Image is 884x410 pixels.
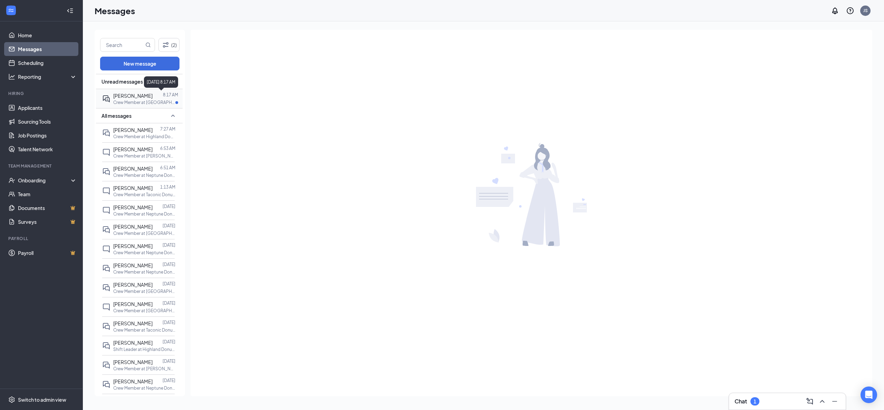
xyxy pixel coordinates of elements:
[144,76,178,88] div: [DATE] 8:17 AM
[8,236,76,241] div: Payroll
[8,396,15,403] svg: Settings
[113,127,153,133] span: [PERSON_NAME]
[829,396,840,407] button: Minimize
[163,281,175,287] p: [DATE]
[163,378,175,383] p: [DATE]
[113,185,153,191] span: [PERSON_NAME]
[163,92,178,98] p: 8:17 AM
[18,128,77,142] a: Job Postings
[102,342,110,350] svg: DoubleChat
[8,73,15,80] svg: Analysis
[113,146,153,152] span: [PERSON_NAME]
[102,226,110,234] svg: DoubleChat
[100,57,179,70] button: New message
[100,38,144,51] input: Search
[102,206,110,214] svg: ChatInactive
[158,38,179,52] button: Filter (2)
[18,101,77,115] a: Applicants
[18,246,77,260] a: PayrollCrown
[18,187,77,201] a: Team
[102,95,110,103] svg: ActiveDoubleChat
[102,322,110,331] svg: DoubleChat
[831,7,839,15] svg: Notifications
[113,230,175,236] p: Crew Member at [GEOGRAPHIC_DATA]
[160,165,175,171] p: 6:51 AM
[8,90,76,96] div: Hiring
[145,42,151,48] svg: MagnifyingGlass
[113,153,175,159] p: Crew Member at [PERSON_NAME] Donuts
[113,269,175,275] p: Crew Member at Neptune Donuts
[102,187,110,195] svg: ChatInactive
[95,5,135,17] h1: Messages
[101,112,132,119] span: All messages
[18,396,66,403] div: Switch to admin view
[113,346,175,352] p: Shift Leader at Highland Donuts
[113,282,153,288] span: [PERSON_NAME]
[102,380,110,389] svg: DoubleChat
[163,223,175,229] p: [DATE]
[817,396,828,407] button: ChevronUp
[102,361,110,369] svg: DoubleChat
[102,284,110,292] svg: DoubleChat
[18,177,71,184] div: Onboarding
[846,7,854,15] svg: QuestionInfo
[163,300,175,306] p: [DATE]
[160,184,175,190] p: 1:13 AM
[169,112,177,120] svg: SmallChevronUp
[113,340,153,346] span: [PERSON_NAME]
[67,7,74,14] svg: Collapse
[113,172,175,178] p: Crew Member at Neptune Donuts
[163,358,175,364] p: [DATE]
[113,243,153,249] span: [PERSON_NAME]
[18,142,77,156] a: Talent Network
[102,168,110,176] svg: DoubleChat
[8,177,15,184] svg: UserCheck
[113,288,175,294] p: Crew Member at [GEOGRAPHIC_DATA] Donuts
[754,399,756,404] div: 1
[163,203,175,209] p: [DATE]
[861,387,877,403] div: Open Intercom Messenger
[163,339,175,345] p: [DATE]
[102,264,110,273] svg: DoubleChat
[102,129,110,137] svg: DoubleChat
[113,223,153,230] span: [PERSON_NAME]
[806,397,814,406] svg: ComposeMessage
[863,8,868,13] div: JS
[163,261,175,267] p: [DATE]
[113,308,175,314] p: Crew Member at [GEOGRAPHIC_DATA]
[113,250,175,256] p: Crew Member at Neptune Donuts
[18,42,77,56] a: Messages
[113,301,153,307] span: [PERSON_NAME]
[113,192,175,198] p: Crew Member at Taconic Donuts
[18,56,77,70] a: Scheduling
[160,126,175,132] p: 7:27 AM
[804,396,815,407] button: ComposeMessage
[160,145,175,151] p: 6:53 AM
[113,134,175,140] p: Crew Member at Highland Donuts
[163,242,175,248] p: [DATE]
[113,262,153,268] span: [PERSON_NAME]
[113,211,175,217] p: Crew Member at Neptune Donuts
[113,359,153,365] span: [PERSON_NAME]
[8,163,76,169] div: Team Management
[163,320,175,325] p: [DATE]
[162,41,170,49] svg: Filter
[101,78,143,85] span: Unread messages
[735,398,747,405] h3: Chat
[18,201,77,215] a: DocumentsCrown
[818,397,826,406] svg: ChevronUp
[113,165,153,172] span: [PERSON_NAME]
[113,327,175,333] p: Crew Member at Taconic Donuts
[8,7,14,14] svg: WorkstreamLogo
[113,320,153,326] span: [PERSON_NAME]
[18,115,77,128] a: Sourcing Tools
[113,366,175,372] p: Crew Member at [PERSON_NAME] Donuts
[102,148,110,156] svg: ChatInactive
[18,215,77,229] a: SurveysCrown
[113,378,153,384] span: [PERSON_NAME]
[18,73,77,80] div: Reporting
[102,303,110,311] svg: ChatInactive
[830,397,839,406] svg: Minimize
[113,385,175,391] p: Crew Member at Neptune Donuts
[18,28,77,42] a: Home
